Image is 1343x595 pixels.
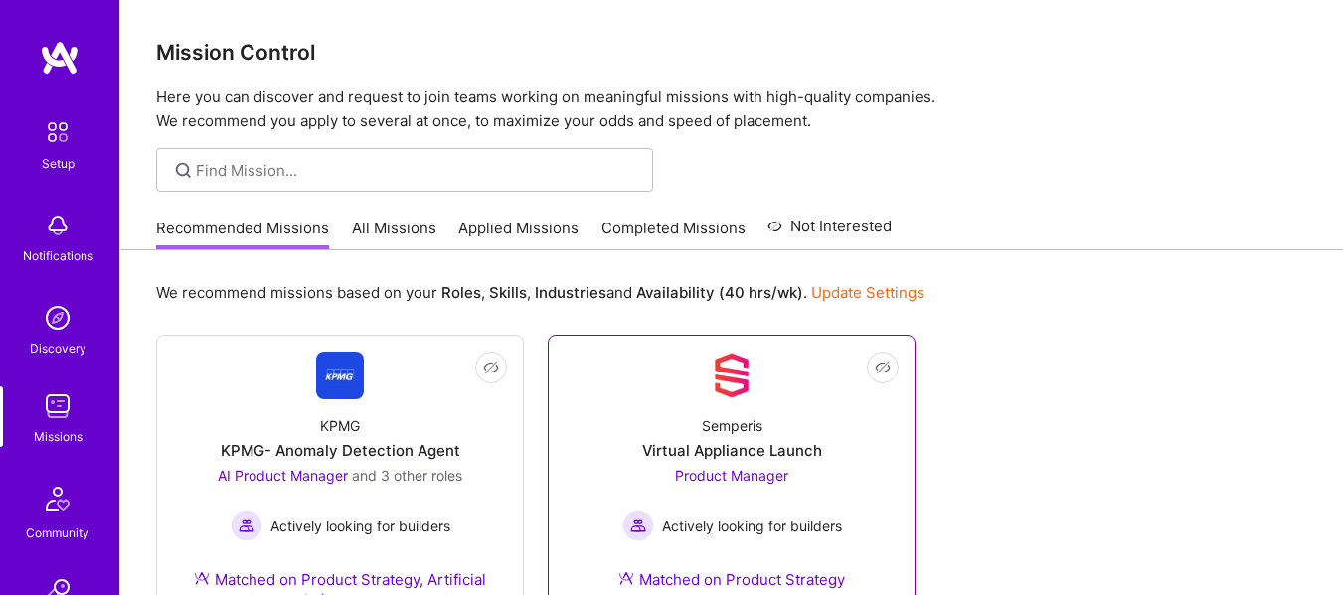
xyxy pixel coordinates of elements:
span: Product Manager [675,467,788,484]
img: Ateam Purple Icon [618,570,634,586]
img: Company Logo [316,352,364,399]
img: Ateam Purple Icon [194,570,210,586]
span: AI Product Manager [218,467,348,484]
img: Actively looking for builders [231,510,262,541]
a: Completed Missions [601,218,746,250]
div: KPMG [320,415,360,436]
input: Find Mission... [196,160,638,181]
a: Not Interested [767,215,892,250]
div: Semperis [702,415,762,436]
span: and 3 other roles [352,467,462,484]
div: Setup [42,153,75,174]
img: Company Logo [708,352,755,399]
i: icon EyeClosed [875,360,891,375]
div: Matched on Product Strategy [618,569,845,590]
div: Discovery [30,338,86,359]
img: discovery [38,298,78,338]
b: Roles [441,283,481,302]
p: We recommend missions based on your , , and . [156,282,924,303]
img: Actively looking for builders [622,510,654,541]
p: Here you can discover and request to join teams working on meaningful missions with high-quality ... [156,85,1307,133]
a: Applied Missions [458,218,579,250]
b: Industries [535,283,606,302]
b: Availability (40 hrs/wk) [636,283,803,302]
a: All Missions [352,218,436,250]
a: Recommended Missions [156,218,329,250]
div: Community [26,522,89,543]
div: KPMG- Anomaly Detection Agent [221,440,460,461]
div: Notifications [23,245,93,266]
span: Actively looking for builders [662,516,842,536]
div: Missions [34,426,83,447]
h3: Mission Control [156,40,1307,65]
a: Update Settings [811,283,924,302]
img: logo [40,40,80,75]
span: Actively looking for builders [270,516,450,536]
i: icon SearchGrey [172,159,195,182]
img: teamwork [38,386,78,426]
img: setup [37,111,79,153]
b: Skills [489,283,527,302]
i: icon EyeClosed [483,360,499,375]
div: Virtual Appliance Launch [642,440,822,461]
img: Community [34,475,82,522]
img: bell [38,206,78,245]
